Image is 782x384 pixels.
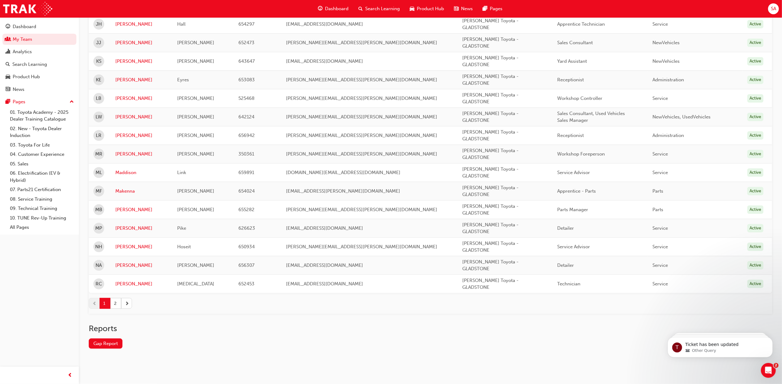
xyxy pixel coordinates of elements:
[7,124,76,140] a: 02. New - Toyota Dealer Induction
[652,96,668,101] span: Service
[12,61,47,68] div: Search Learning
[2,71,76,83] a: Product Hub
[238,58,255,64] span: 643647
[6,62,10,67] span: search-icon
[652,170,668,175] span: Service
[747,187,763,195] div: Active
[238,21,254,27] span: 654297
[6,37,10,42] span: people-icon
[747,39,763,47] div: Active
[2,96,76,108] button: Pages
[771,5,776,12] span: SA
[557,170,590,175] span: Service Advisor
[2,20,76,96] button: DashboardMy TeamAnalyticsSearch LearningProduct HubNews
[557,262,574,268] span: Detailer
[2,59,76,70] a: Search Learning
[286,170,400,175] span: [DOMAIN_NAME][EMAIL_ADDRESS][DOMAIN_NAME]
[6,99,10,105] span: pages-icon
[286,77,437,83] span: [PERSON_NAME][EMAIL_ADDRESS][PERSON_NAME][DOMAIN_NAME]
[177,151,214,157] span: [PERSON_NAME]
[454,5,459,13] span: news-icon
[652,188,663,194] span: Parts
[89,324,772,334] h2: Reports
[95,206,102,213] span: MB
[95,151,102,158] span: MR
[490,5,502,12] span: Pages
[462,185,519,198] span: [PERSON_NAME] Toyota - GLADSTONE
[177,244,191,250] span: Hoseit
[365,5,400,12] span: Search Learning
[2,21,76,32] a: Dashboard
[96,132,102,139] span: LR
[462,222,519,235] span: [PERSON_NAME] Toyota - GLADSTONE
[747,150,763,158] div: Active
[557,77,584,83] span: Receptionist
[10,147,94,164] b: [PERSON_NAME][EMAIL_ADDRESS][PERSON_NAME][DOMAIN_NAME]
[286,225,363,231] span: [EMAIL_ADDRESS][DOMAIN_NAME]
[96,76,102,83] span: KE
[557,58,587,64] span: Yard Assistant
[7,213,76,223] a: 10. TUNE Rev-Up Training
[449,2,478,15] a: news-iconNews
[115,132,168,139] a: [PERSON_NAME]
[286,133,437,138] span: [PERSON_NAME][EMAIL_ADDRESS][PERSON_NAME][DOMAIN_NAME]
[177,281,214,287] span: [MEDICAL_DATA]
[557,151,605,157] span: Workshop Foreperson
[462,111,519,123] span: [PERSON_NAME] Toyota - GLADSTONE
[238,96,254,101] span: 525468
[557,281,580,287] span: Technician
[177,262,214,268] span: [PERSON_NAME]
[462,278,519,290] span: [PERSON_NAME] Toyota - GLADSTONE
[115,188,168,195] a: Makenna
[92,300,97,307] span: prev-icon
[13,86,24,93] div: News
[7,108,76,124] a: 01. Toyota Academy - 2025 Dealer Training Catalogue
[286,114,437,120] span: [PERSON_NAME][EMAIL_ADDRESS][PERSON_NAME][DOMAIN_NAME]
[3,2,52,16] img: Trak
[658,324,782,367] iframe: Intercom notifications message
[35,8,59,14] p: A few hours
[6,87,10,92] span: news-icon
[462,203,519,216] span: [PERSON_NAME] Toyota - GLADSTONE
[6,74,10,80] span: car-icon
[238,188,255,194] span: 654024
[89,298,100,309] button: prev-icon
[461,5,473,12] span: News
[747,169,763,177] div: Active
[286,244,437,250] span: [PERSON_NAME][EMAIL_ADDRESS][PERSON_NAME][DOMAIN_NAME]
[462,36,519,49] span: [PERSON_NAME] Toyota - GLADSTONE
[10,198,15,203] button: Upload attachment
[7,150,76,159] a: 04. Customer Experience
[405,2,449,15] a: car-iconProduct Hub
[462,55,519,68] span: [PERSON_NAME] Toyota - GLADSTONE
[6,24,10,30] span: guage-icon
[177,170,186,175] span: Link
[70,98,74,106] span: up-icon
[652,225,668,231] span: Service
[43,25,89,30] span: Missing completions
[96,39,101,46] span: JJ
[177,207,214,212] span: [PERSON_NAME]
[652,207,663,212] span: Parts
[238,114,254,120] span: 642124
[238,133,255,138] span: 656942
[30,3,70,8] h1: Toyota Academy
[18,3,28,13] div: Profile image for Trak
[652,133,684,138] span: Administration
[110,298,121,309] button: 2
[100,298,110,309] button: 1
[121,298,132,309] button: next-icon
[286,188,400,194] span: [EMAIL_ADDRESS][PERSON_NAME][DOMAIN_NAME]
[125,300,129,307] span: next-icon
[115,262,168,269] a: [PERSON_NAME]
[2,46,76,58] a: Analytics
[115,225,168,232] a: [PERSON_NAME]
[96,113,102,121] span: LW
[22,50,119,126] div: this is how the training page looks - see where it says learning resource not found on three trai...
[557,21,605,27] span: Apprentice Technician
[115,151,168,158] a: [PERSON_NAME]
[462,18,519,31] span: [PERSON_NAME] Toyota - GLADSTONE
[115,76,168,83] a: [PERSON_NAME]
